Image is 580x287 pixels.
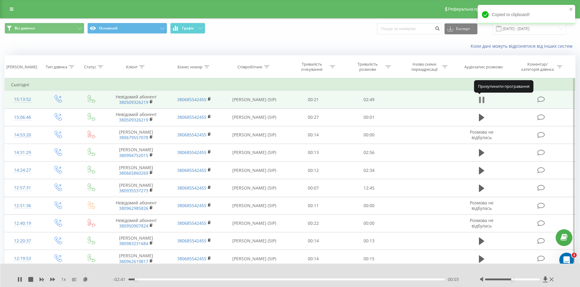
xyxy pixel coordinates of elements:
div: Бізнес номер [178,64,202,70]
div: 12:40:19 [11,217,34,229]
a: 380685542455 [177,114,206,120]
td: 02:34 [341,162,397,179]
span: Реферальна програма [448,7,493,12]
td: 00:00 [341,197,397,214]
td: 00:12 [286,162,341,179]
a: Коли дані можуть відрізнятися вiд інших систем [471,43,575,49]
a: 380679557078 [119,135,148,140]
td: [PERSON_NAME] (SIP) [223,214,286,232]
td: [PERSON_NAME] [107,179,165,197]
div: Статус [84,64,96,70]
td: [PERSON_NAME] [107,126,165,144]
td: 00:14 [286,250,341,268]
td: [PERSON_NAME] [107,144,165,161]
td: [PERSON_NAME] [107,232,165,250]
td: Невідомий абонент [107,214,165,232]
button: Всі дзвінки [5,23,84,34]
td: 12:45 [341,179,397,197]
a: 380685542455 [177,97,206,102]
a: 380685542455 [177,167,206,173]
div: Accessibility label [511,278,514,281]
div: 12:51:36 [11,200,34,212]
td: Невідомий абонент [107,108,165,126]
span: 00:03 [448,276,459,282]
span: 1 [572,253,577,258]
td: [PERSON_NAME] (SIP) [223,126,286,144]
td: 00:00 [341,214,397,232]
div: Тривалість очікування [296,62,328,72]
div: Тривалість розмови [351,62,384,72]
div: 12:19:53 [11,253,34,265]
td: [PERSON_NAME] [107,162,165,179]
td: 00:13 [341,232,397,250]
td: 02:49 [341,91,397,108]
td: 00:01 [341,108,397,126]
td: [PERSON_NAME] [107,250,165,268]
span: Розмова не відбулась [470,129,494,140]
a: 380935537273 [119,188,148,193]
a: 380950907824 [119,223,148,229]
div: 12:20:37 [11,235,34,247]
a: 380665860269 [119,170,148,176]
div: 14:24:27 [11,164,34,176]
div: 12:57:31 [11,182,34,194]
a: 380509326219 [119,99,148,105]
td: 00:00 [341,126,397,144]
a: 380685542455 [177,220,206,226]
td: 00:15 [341,250,397,268]
a: 380962619817 [119,258,148,264]
td: 00:14 [286,232,341,250]
span: Розмова не відбулась [470,200,494,211]
div: 15:06:46 [11,111,34,123]
div: 15:13:52 [11,94,34,105]
div: Назва схеми переадресації [408,62,441,72]
a: 380685542455 [177,238,206,244]
button: Експорт [445,23,477,34]
span: - 02:41 [113,276,128,282]
div: [PERSON_NAME] [6,64,37,70]
button: close [569,7,573,12]
td: 02:56 [341,144,397,161]
a: 380685542455 [177,149,206,155]
div: Accessibility label [135,278,137,281]
td: Невідомий абонент [107,197,165,214]
td: [PERSON_NAME] (SIP) [223,179,286,197]
a: 380685542455 [177,185,206,191]
a: 380962985826 [119,205,148,211]
td: 00:22 [286,214,341,232]
div: Тип дзвінка [46,64,67,70]
td: 00:13 [286,144,341,161]
a: 380685542455 [177,132,206,138]
div: 14:53:20 [11,129,34,141]
div: Copied to clipboard! [478,5,575,24]
td: 00:21 [286,91,341,108]
span: 1 x [61,276,66,282]
div: 14:31:29 [11,147,34,159]
td: 00:11 [286,197,341,214]
a: 380509326219 [119,117,148,123]
span: Графік [182,26,194,30]
div: Призупинити програвання [474,80,533,92]
a: 380685542455 [177,256,206,261]
button: Графік [170,23,205,34]
button: Основний [87,23,167,34]
td: 00:07 [286,179,341,197]
td: [PERSON_NAME] (SIP) [223,108,286,126]
a: 380685542455 [177,203,206,208]
span: Розмова не відбулась [470,217,494,229]
iframe: Intercom live chat [559,253,574,267]
div: Клієнт [126,64,138,70]
td: 00:27 [286,108,341,126]
td: Сьогодні [5,79,575,91]
td: [PERSON_NAME] (SIP) [223,144,286,161]
td: [PERSON_NAME] (SIP) [223,250,286,268]
td: [PERSON_NAME] (SIP) [223,162,286,179]
span: Всі дзвінки [15,26,35,31]
td: [PERSON_NAME] (SIP) [223,197,286,214]
input: Пошук за номером [377,23,441,34]
td: [PERSON_NAME] (SIP) [223,232,286,250]
td: [PERSON_NAME] (SIP) [223,91,286,108]
div: Аудіозапис розмови [464,64,503,70]
td: 00:14 [286,126,341,144]
div: Співробітник [237,64,262,70]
